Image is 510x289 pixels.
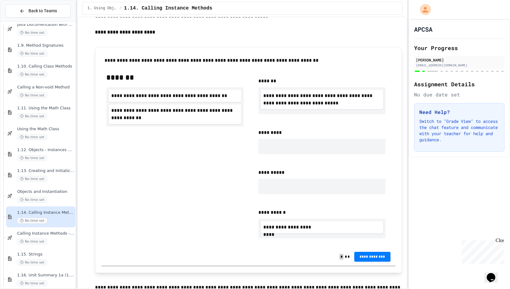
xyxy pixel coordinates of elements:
h1: APCSA [414,25,432,33]
span: Back to Teams [29,8,57,14]
iframe: chat widget [459,238,504,264]
div: [EMAIL_ADDRESS][DOMAIN_NAME] [416,63,503,68]
span: 1. Using Objects and Methods [87,6,117,11]
span: / [119,6,121,11]
button: Back to Teams [6,4,70,18]
p: Switch to "Grade View" to access the chat feature and communicate with your teacher for help and ... [419,118,499,143]
h2: Assignment Details [414,80,504,88]
span: No time set [17,72,47,77]
span: Objects and Instantiation [17,189,74,194]
span: Using the Math Class [17,127,74,132]
span: 1.12. Objects - Instances of Classes [17,147,74,153]
span: Calling a Non-void Method [17,85,74,90]
span: No time set [17,197,47,203]
span: No time set [17,51,47,57]
span: 1.11. Using the Math Class [17,106,74,111]
span: No time set [17,239,47,244]
span: 1.14. Calling Instance Methods [124,5,212,12]
span: No time set [17,134,47,140]
span: No time set [17,260,47,265]
span: Calling Instance Methods - Topic 1.14 [17,231,74,236]
iframe: chat widget [484,264,504,283]
span: No time set [17,92,47,98]
span: 1.14. Calling Instance Methods [17,210,74,215]
span: No time set [17,176,47,182]
span: 1.15. Strings [17,252,74,257]
span: No time set [17,280,47,286]
h3: Need Help? [419,108,499,116]
div: My Account [413,2,432,17]
span: 1.10. Calling Class Methods [17,64,74,69]
h2: Your Progress [414,44,504,52]
div: [PERSON_NAME] [416,57,503,63]
span: No time set [17,218,47,224]
span: 1.13. Creating and Initializing Objects: Constructors [17,168,74,174]
span: No time set [17,155,47,161]
div: No due date set [414,91,504,98]
div: Chat with us now!Close [2,2,42,39]
span: No time set [17,113,47,119]
span: 1.9. Method Signatures [17,43,74,48]
span: No time set [17,30,47,36]
span: 1.16. Unit Summary 1a (1.1-1.6) [17,273,74,278]
span: Java Documentation with Comments - Topic 1.8 [17,22,74,27]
